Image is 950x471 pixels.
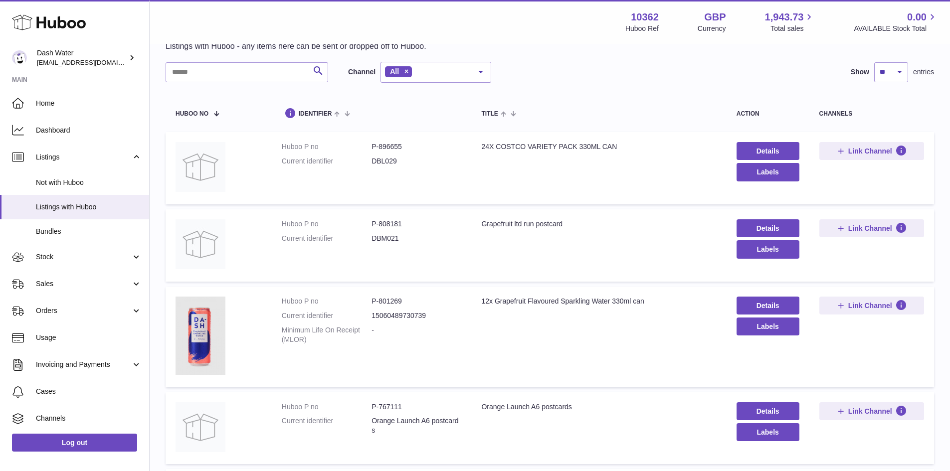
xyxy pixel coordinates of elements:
[372,311,461,320] dd: 15060489730739
[36,333,142,342] span: Usage
[37,48,127,67] div: Dash Water
[176,111,208,117] span: Huboo no
[176,219,225,269] img: Grapefruit ltd run postcard
[481,111,498,117] span: title
[176,297,225,375] img: 12x Grapefruit Flavoured Sparkling Water 330ml can
[12,50,27,65] img: internalAdmin-10362@internal.huboo.com
[631,10,659,24] strong: 10362
[36,227,142,236] span: Bundles
[765,10,804,24] span: 1,943.73
[819,111,924,117] div: channels
[481,297,716,306] div: 12x Grapefruit Flavoured Sparkling Water 330ml can
[282,416,372,435] dt: Current identifier
[348,67,376,77] label: Channel
[848,301,892,310] span: Link Channel
[37,58,147,66] span: [EMAIL_ADDRESS][DOMAIN_NAME]
[481,219,716,229] div: Grapefruit ltd run postcard
[282,142,372,152] dt: Huboo P no
[737,297,799,314] a: Details
[282,219,372,229] dt: Huboo P no
[166,41,426,52] p: Listings with Huboo - any items here can be sent or dropped off to Huboo.
[36,202,142,212] span: Listings with Huboo
[819,402,924,420] button: Link Channel
[854,10,938,33] a: 0.00 AVAILABLE Stock Total
[36,99,142,108] span: Home
[372,142,461,152] dd: P-896655
[913,67,934,77] span: entries
[848,224,892,233] span: Link Channel
[698,24,726,33] div: Currency
[854,24,938,33] span: AVAILABLE Stock Total
[36,306,131,315] span: Orders
[282,311,372,320] dt: Current identifier
[851,67,869,77] label: Show
[36,414,142,423] span: Channels
[765,10,815,33] a: 1,943.73 Total sales
[481,142,716,152] div: 24X COSTCO VARIETY PACK 330ML CAN
[36,387,142,396] span: Cases
[737,111,799,117] div: action
[848,147,892,156] span: Link Channel
[299,111,332,117] span: identifier
[372,402,461,412] dd: P-767111
[36,153,131,162] span: Listings
[737,240,799,258] button: Labels
[704,10,726,24] strong: GBP
[737,219,799,237] a: Details
[372,416,461,435] dd: Orange Launch A6 postcards
[372,297,461,306] dd: P-801269
[737,402,799,420] a: Details
[737,423,799,441] button: Labels
[819,219,924,237] button: Link Channel
[36,360,131,369] span: Invoicing and Payments
[819,142,924,160] button: Link Channel
[176,142,225,192] img: 24X COSTCO VARIETY PACK 330ML CAN
[12,434,137,452] a: Log out
[907,10,927,24] span: 0.00
[737,163,799,181] button: Labels
[36,279,131,289] span: Sales
[176,402,225,452] img: Orange Launch A6 postcards
[372,157,461,166] dd: DBL029
[372,325,461,344] dd: -
[282,234,372,243] dt: Current identifier
[282,325,372,344] dt: Minimum Life On Receipt (MLOR)
[390,67,399,75] span: All
[625,24,659,33] div: Huboo Ref
[282,402,372,412] dt: Huboo P no
[737,142,799,160] a: Details
[36,126,142,135] span: Dashboard
[481,402,716,412] div: Orange Launch A6 postcards
[770,24,815,33] span: Total sales
[36,178,142,187] span: Not with Huboo
[737,317,799,335] button: Labels
[282,297,372,306] dt: Huboo P no
[848,407,892,416] span: Link Channel
[372,219,461,229] dd: P-808181
[36,252,131,262] span: Stock
[819,297,924,314] button: Link Channel
[282,157,372,166] dt: Current identifier
[372,234,461,243] dd: DBM021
